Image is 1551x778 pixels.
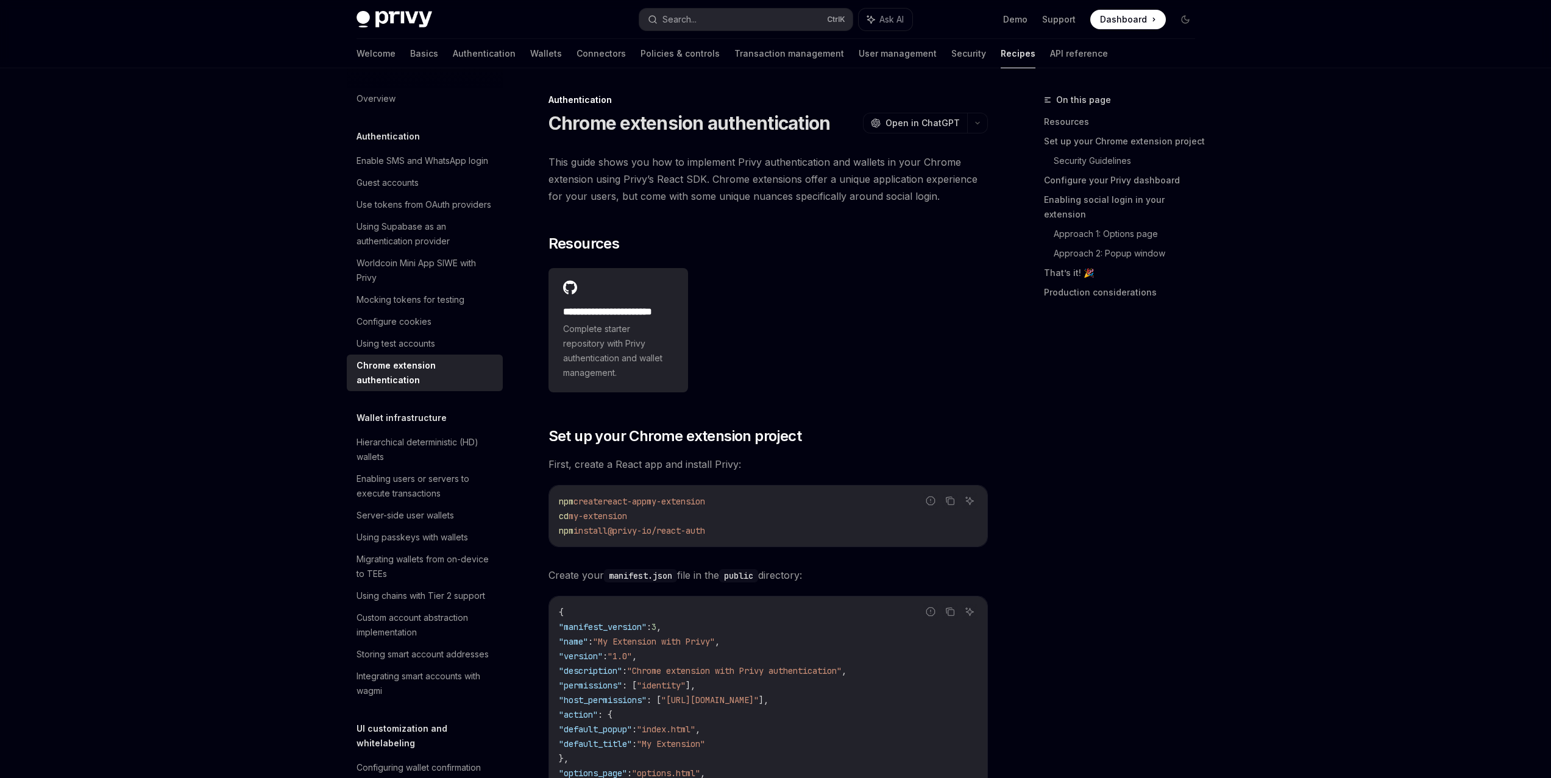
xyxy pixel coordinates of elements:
[573,496,603,507] span: create
[347,643,503,665] a: Storing smart account addresses
[357,256,495,285] div: Worldcoin Mini App SIWE with Privy
[357,154,488,168] div: Enable SMS and WhatsApp login
[548,567,988,584] span: Create your file in the directory:
[357,721,503,751] h5: UI customization and whitelabeling
[1056,93,1111,107] span: On this page
[347,526,503,548] a: Using passkeys with wallets
[563,322,674,380] span: Complete starter repository with Privy authentication and wallet management.
[357,358,495,387] div: Chrome extension authentication
[559,496,573,507] span: npm
[347,88,503,110] a: Overview
[357,292,464,307] div: Mocking tokens for testing
[1050,39,1108,68] a: API reference
[357,175,419,190] div: Guest accounts
[734,39,844,68] a: Transaction management
[1001,39,1035,68] a: Recipes
[569,511,627,522] span: my-extension
[863,113,967,133] button: Open in ChatGPT
[608,651,632,662] span: "1.0"
[559,724,632,735] span: "default_popup"
[859,39,937,68] a: User management
[357,411,447,425] h5: Wallet infrastructure
[661,695,759,706] span: "[URL][DOMAIN_NAME]"
[347,289,503,311] a: Mocking tokens for testing
[962,604,978,620] button: Ask AI
[357,39,396,68] a: Welcome
[1044,132,1205,151] a: Set up your Chrome extension project
[357,472,495,501] div: Enabling users or servers to execute transactions
[879,13,904,26] span: Ask AI
[347,252,503,289] a: Worldcoin Mini App SIWE with Privy
[604,569,677,582] code: manifest.json
[357,669,495,698] div: Integrating smart accounts with wagmi
[632,738,637,749] span: :
[859,9,912,30] button: Ask AI
[559,651,603,662] span: "version"
[357,91,396,106] div: Overview
[357,589,485,603] div: Using chains with Tier 2 support
[593,636,715,647] span: "My Extension with Privy"
[942,604,958,620] button: Copy the contents from the code block
[548,112,831,134] h1: Chrome extension authentication
[1176,10,1195,29] button: Toggle dark mode
[1100,13,1147,26] span: Dashboard
[559,738,632,749] span: "default_title"
[603,496,647,507] span: react-app
[357,336,435,351] div: Using test accounts
[639,9,853,30] button: Search...CtrlK
[559,665,622,676] span: "description"
[548,94,988,106] div: Authentication
[588,636,593,647] span: :
[347,665,503,702] a: Integrating smart accounts with wagmi
[347,607,503,643] a: Custom account abstraction implementation
[347,548,503,585] a: Migrating wallets from on-device to TEEs
[559,525,573,536] span: npm
[357,647,489,662] div: Storing smart account addresses
[347,333,503,355] a: Using test accounts
[641,39,720,68] a: Policies & controls
[357,197,491,212] div: Use tokens from OAuth providers
[719,569,758,582] code: public
[627,665,842,676] span: "Chrome extension with Privy authentication"
[1090,10,1166,29] a: Dashboard
[637,738,705,749] span: "My Extension"
[942,493,958,509] button: Copy the contents from the code block
[1044,190,1205,224] a: Enabling social login in your extension
[1044,171,1205,190] a: Configure your Privy dashboard
[962,493,978,509] button: Ask AI
[410,39,438,68] a: Basics
[647,496,705,507] span: my-extension
[603,651,608,662] span: :
[715,636,720,647] span: ,
[656,621,661,632] span: ,
[1054,224,1205,244] a: Approach 1: Options page
[357,11,432,28] img: dark logo
[548,426,801,446] span: Set up your Chrome extension project
[923,604,939,620] button: Report incorrect code
[357,435,495,464] div: Hierarchical deterministic (HD) wallets
[357,129,420,144] h5: Authentication
[559,709,598,720] span: "action"
[842,665,846,676] span: ,
[347,504,503,526] a: Server-side user wallets
[1054,151,1205,171] a: Security Guidelines
[347,172,503,194] a: Guest accounts
[548,268,689,392] a: **** **** **** **** ****Complete starter repository with Privy authentication and wallet management.
[347,150,503,172] a: Enable SMS and WhatsApp login
[548,234,620,253] span: Resources
[647,621,651,632] span: :
[1042,13,1076,26] a: Support
[1003,13,1027,26] a: Demo
[647,695,661,706] span: : [
[637,680,686,691] span: "identity"
[573,525,608,536] span: install
[357,610,495,640] div: Custom account abstraction implementation
[347,194,503,216] a: Use tokens from OAuth providers
[347,216,503,252] a: Using Supabase as an authentication provider
[1044,283,1205,302] a: Production considerations
[548,456,988,473] span: First, create a React app and install Privy:
[357,508,454,523] div: Server-side user wallets
[951,39,986,68] a: Security
[347,311,503,333] a: Configure cookies
[559,511,569,522] span: cd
